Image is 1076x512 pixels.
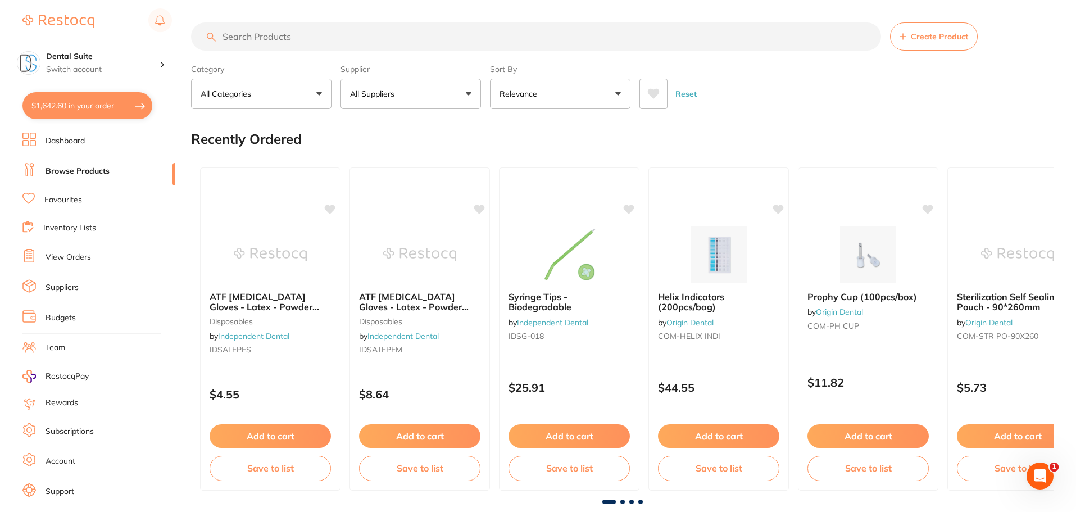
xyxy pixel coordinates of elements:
[509,456,630,481] button: Save to list
[46,312,76,324] a: Budgets
[210,331,289,341] span: by
[658,456,779,481] button: Save to list
[490,64,630,74] label: Sort By
[807,376,929,389] p: $11.82
[533,226,606,283] img: Syringe Tips - Biodegradable
[22,370,89,383] a: RestocqPay
[658,332,779,341] small: COM-HELIX INDI
[46,166,110,177] a: Browse Products
[359,424,480,448] button: Add to cart
[46,64,160,75] p: Switch account
[509,332,630,341] small: IDSG-018
[191,132,302,147] h2: Recently Ordered
[965,318,1013,328] a: Origin Dental
[46,397,78,409] a: Rewards
[981,226,1054,283] img: Sterilization Self Sealing Pouch - 90*260mm
[46,51,160,62] h4: Dental Suite
[807,307,863,317] span: by
[359,331,439,341] span: by
[666,318,714,328] a: Origin Dental
[46,486,74,497] a: Support
[191,22,881,51] input: Search Products
[210,292,331,312] b: ATF Dental Examination Gloves - Latex - Powder Free Gloves - Small
[218,331,289,341] a: Independent Dental
[957,318,1013,328] span: by
[490,79,630,109] button: Relevance
[509,424,630,448] button: Add to cart
[890,22,978,51] button: Create Product
[807,456,929,481] button: Save to list
[517,318,588,328] a: Independent Dental
[682,226,755,283] img: Helix Indicators (200pcs/bag)
[210,317,331,326] small: disposables
[807,424,929,448] button: Add to cart
[210,388,331,401] p: $4.55
[43,223,96,234] a: Inventory Lists
[340,79,481,109] button: All Suppliers
[191,64,332,74] label: Category
[46,456,75,467] a: Account
[210,456,331,481] button: Save to list
[191,79,332,109] button: All Categories
[807,321,929,330] small: COM-PH CUP
[340,64,481,74] label: Supplier
[22,8,94,34] a: Restocq Logo
[359,292,480,312] b: ATF Dental Examination Gloves - Latex - Powder Free Gloves - Medium
[44,194,82,206] a: Favourites
[383,226,456,283] img: ATF Dental Examination Gloves - Latex - Powder Free Gloves - Medium
[658,292,779,312] b: Helix Indicators (200pcs/bag)
[350,88,399,99] p: All Suppliers
[359,345,480,354] small: IDSATFPFM
[46,282,79,293] a: Suppliers
[46,426,94,437] a: Subscriptions
[1050,463,1059,472] span: 1
[832,226,905,283] img: Prophy Cup (100pcs/box)
[367,331,439,341] a: Independent Dental
[46,371,89,382] span: RestocqPay
[509,292,630,312] b: Syringe Tips - Biodegradable
[210,345,331,354] small: IDSATFPFS
[46,252,91,263] a: View Orders
[46,135,85,147] a: Dashboard
[22,370,36,383] img: RestocqPay
[658,318,714,328] span: by
[46,342,65,354] a: Team
[22,92,152,119] button: $1,642.60 in your order
[22,15,94,28] img: Restocq Logo
[672,79,700,109] button: Reset
[509,318,588,328] span: by
[210,424,331,448] button: Add to cart
[911,32,968,41] span: Create Product
[658,381,779,394] p: $44.55
[500,88,542,99] p: Relevance
[816,307,863,317] a: Origin Dental
[359,388,480,401] p: $8.64
[1027,463,1054,490] iframe: Intercom live chat
[359,456,480,481] button: Save to list
[17,52,40,74] img: Dental Suite
[234,226,307,283] img: ATF Dental Examination Gloves - Latex - Powder Free Gloves - Small
[509,381,630,394] p: $25.91
[359,317,480,326] small: disposables
[807,292,929,302] b: Prophy Cup (100pcs/box)
[658,424,779,448] button: Add to cart
[201,88,256,99] p: All Categories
